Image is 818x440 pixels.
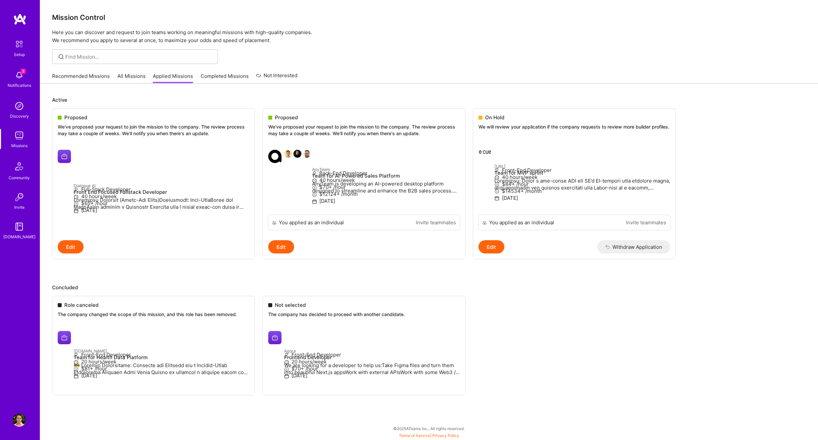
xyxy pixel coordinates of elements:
[8,82,31,89] div: Notifications
[74,201,79,206] i: icon MoneyGray
[263,144,465,215] a: AnyTeam company logoSouvik BasuJames TouheyGrzegorz WróblewskiAnyTeamTeam for AI-Powered Sales Pl...
[494,194,670,201] p: [DATE]
[9,174,30,181] div: Community
[494,196,499,201] i: icon Calendar
[416,219,456,226] a: Invite teammates
[201,73,249,83] a: Completed Missions
[52,144,255,240] a: Dialogue AI company logoDialogue AIFront End Focused Fullstack DeveloperLoremipsu Dolorsit (Ametc...
[12,37,26,51] img: setup
[256,72,297,83] a: Not Interested
[13,69,26,82] img: bell
[494,181,670,188] p: $84+ /hour
[626,219,666,226] a: Invite teammates
[74,194,79,199] i: icon Clock
[74,188,79,192] i: icon Applicant
[40,420,818,437] div: © 2025 ATeams Inc., All rights reserved.
[312,171,317,176] i: icon Applicant
[13,129,26,142] img: teamwork
[74,200,249,207] p: $65+ /hour
[74,193,249,200] p: 40 hours/week
[21,69,26,74] span: 3
[494,167,670,174] p: Front-End Developer
[3,233,35,240] div: [DOMAIN_NAME]
[312,184,460,191] p: $70+ /hour
[65,53,213,60] input: Find Mission...
[494,182,499,187] i: icon MoneyGray
[13,99,26,113] img: discovery
[268,240,294,253] button: Edit
[597,240,670,253] button: Withdraw Application
[312,199,317,204] i: icon Calendar
[312,177,460,184] p: 40 hours/week
[52,13,806,22] h3: Mission Control
[58,124,249,137] p: We've proposed your request to join the mission to the company. The review process may take a cou...
[13,413,26,427] img: User Avatar
[494,168,499,173] i: icon Applicant
[312,197,460,204] p: [DATE]
[312,185,317,190] i: icon MoneyGray
[58,150,71,163] img: Dialogue AI company logo
[478,240,504,253] button: Edit
[473,138,675,215] a: Ecue.ai company logo[URL]Team for MVP sprintLoremipsu: Dolor s ame-conse ADI eli SE’d EI-tempori ...
[74,207,249,214] p: [DATE]
[312,170,460,177] p: Back-End Developer
[312,191,460,197] p: $12124+ /month
[478,143,492,157] img: Ecue.ai company logo
[52,284,806,291] p: Concluded
[11,158,27,174] img: Community
[13,191,26,204] img: Invite
[14,204,25,211] div: Invite
[489,219,554,226] div: You applied as an individual
[153,73,193,83] a: Applied Missions
[494,188,670,194] p: $14534+ /month
[57,53,65,61] i: icon SearchGrey
[13,13,27,25] img: logo
[494,175,499,180] i: icon Clock
[74,208,79,213] i: icon Calendar
[432,433,459,438] a: Privacy Policy
[74,186,249,193] p: Full-Stack Developer
[275,114,298,121] span: Proposed
[64,114,87,121] span: Proposed
[485,114,504,121] span: On Hold
[52,28,806,44] p: Here you can discover and request to join teams working on meaningful missions with high-quality ...
[52,73,110,83] a: Recommended Missions
[399,433,430,438] a: Terms of Service
[268,150,282,163] img: AnyTeam company logo
[52,96,806,103] p: Active
[14,51,25,58] div: Setup
[11,413,28,427] a: User Avatar
[293,150,301,158] img: James Touhey
[58,240,84,253] button: Edit
[312,178,317,183] i: icon Clock
[279,219,344,226] div: You applied as an individual
[117,73,146,83] a: All Missions
[13,220,26,233] img: guide book
[494,174,670,181] p: 40 hours/week
[284,150,292,158] img: Souvik Basu
[494,189,499,194] i: icon MoneyGray
[399,433,459,438] span: |
[312,192,317,197] i: icon MoneyGray
[303,150,311,158] img: Grzegorz Wróblewski
[478,124,670,130] p: We will review your application if the company requests to review more builder profiles.
[268,124,460,137] p: We've proposed your request to join the mission to the company. The review process may take a cou...
[11,142,28,149] div: Missions
[10,113,29,120] div: Discovery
